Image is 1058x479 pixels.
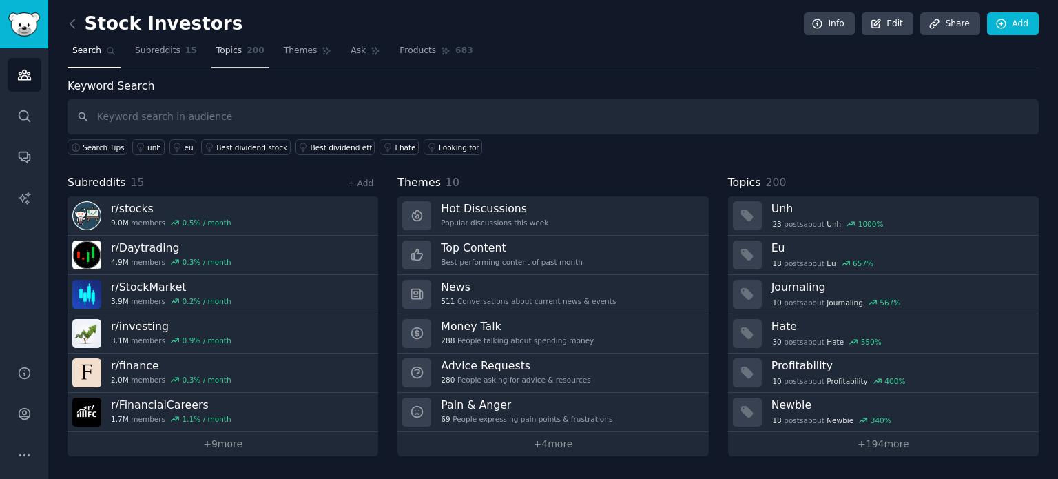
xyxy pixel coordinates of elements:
div: 0.2 % / month [183,296,231,306]
h3: r/ FinancialCareers [111,398,231,412]
img: FinancialCareers [72,398,101,427]
span: 10 [446,176,459,189]
div: 1000 % [858,219,884,229]
div: Best dividend etf [311,143,372,152]
span: 23 [772,219,781,229]
h3: r/ investing [111,319,231,334]
a: Edit [862,12,913,36]
a: Info [804,12,855,36]
div: 0.9 % / month [183,336,231,345]
div: Best dividend stock [216,143,287,152]
a: Subreddits15 [130,40,202,68]
a: r/Daytrading4.9Mmembers0.3% / month [68,236,378,275]
span: 9.0M [111,218,129,227]
span: Search [72,45,101,57]
div: post s about [771,257,875,269]
span: 15 [131,176,145,189]
span: 683 [455,45,473,57]
img: Daytrading [72,241,101,269]
div: members [111,336,231,345]
span: Journaling [827,298,863,307]
span: Themes [397,174,441,192]
h3: Eu [771,241,1029,255]
div: 0.3 % / month [183,257,231,267]
span: Hate [827,337,844,347]
span: Ask [351,45,366,57]
span: 10 [772,298,781,307]
span: 1.7M [111,414,129,424]
span: 288 [441,336,455,345]
span: Newbie [827,416,853,425]
div: Conversations about current news & events [441,296,616,306]
span: Topics [728,174,761,192]
div: 340 % [871,416,891,425]
div: post s about [771,218,885,230]
a: Add [987,12,1039,36]
span: Topics [216,45,242,57]
a: Themes [279,40,337,68]
div: 0.5 % / month [183,218,231,227]
a: Money Talk288People talking about spending money [397,314,708,354]
a: Looking for [424,139,482,155]
span: 3.1M [111,336,129,345]
div: Popular discussions this week [441,218,548,227]
span: 2.0M [111,375,129,385]
label: Keyword Search [68,79,154,92]
a: Top ContentBest-performing content of past month [397,236,708,275]
a: Profitability10postsaboutProfitability400% [728,354,1039,393]
img: stocks [72,201,101,230]
div: members [111,257,231,267]
h3: Journaling [771,280,1029,294]
a: News511Conversations about current news & events [397,275,708,314]
a: Topics200 [211,40,269,68]
span: 3.9M [111,296,129,306]
h3: r/ Daytrading [111,241,231,255]
div: 0.3 % / month [183,375,231,385]
div: 567 % [880,298,900,307]
a: Search [68,40,121,68]
div: post s about [771,296,902,309]
span: Subreddits [68,174,126,192]
span: Themes [284,45,318,57]
a: Products683 [395,40,477,68]
a: Best dividend etf [295,139,375,155]
span: 30 [772,337,781,347]
a: r/StockMarket3.9Mmembers0.2% / month [68,275,378,314]
span: 200 [765,176,786,189]
h3: r/ finance [111,358,231,373]
span: 69 [441,414,450,424]
h3: Newbie [771,398,1029,412]
input: Keyword search in audience [68,99,1039,134]
div: 1.1 % / month [183,414,231,424]
div: I hate [395,143,415,152]
div: members [111,218,231,227]
span: 511 [441,296,455,306]
h3: Money Talk [441,319,594,334]
button: Search Tips [68,139,127,155]
span: 18 [772,416,781,425]
a: r/investing3.1Mmembers0.9% / month [68,314,378,354]
img: investing [72,319,101,348]
a: Share [920,12,979,36]
h3: r/ stocks [111,201,231,216]
a: Newbie18postsaboutNewbie340% [728,393,1039,432]
img: finance [72,358,101,387]
a: Journaling10postsaboutJournaling567% [728,275,1039,314]
span: Unh [827,219,841,229]
a: Unh23postsaboutUnh1000% [728,196,1039,236]
div: eu [185,143,194,152]
h3: Unh [771,201,1029,216]
div: post s about [771,375,906,387]
span: 4.9M [111,257,129,267]
div: members [111,375,231,385]
div: post s about [771,414,893,427]
span: Subreddits [135,45,180,57]
h3: Profitability [771,358,1029,373]
a: unh [132,139,164,155]
div: members [111,414,231,424]
div: 400 % [884,376,905,386]
h3: Pain & Anger [441,398,612,412]
a: +194more [728,432,1039,456]
div: members [111,296,231,306]
span: Eu [827,258,836,268]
